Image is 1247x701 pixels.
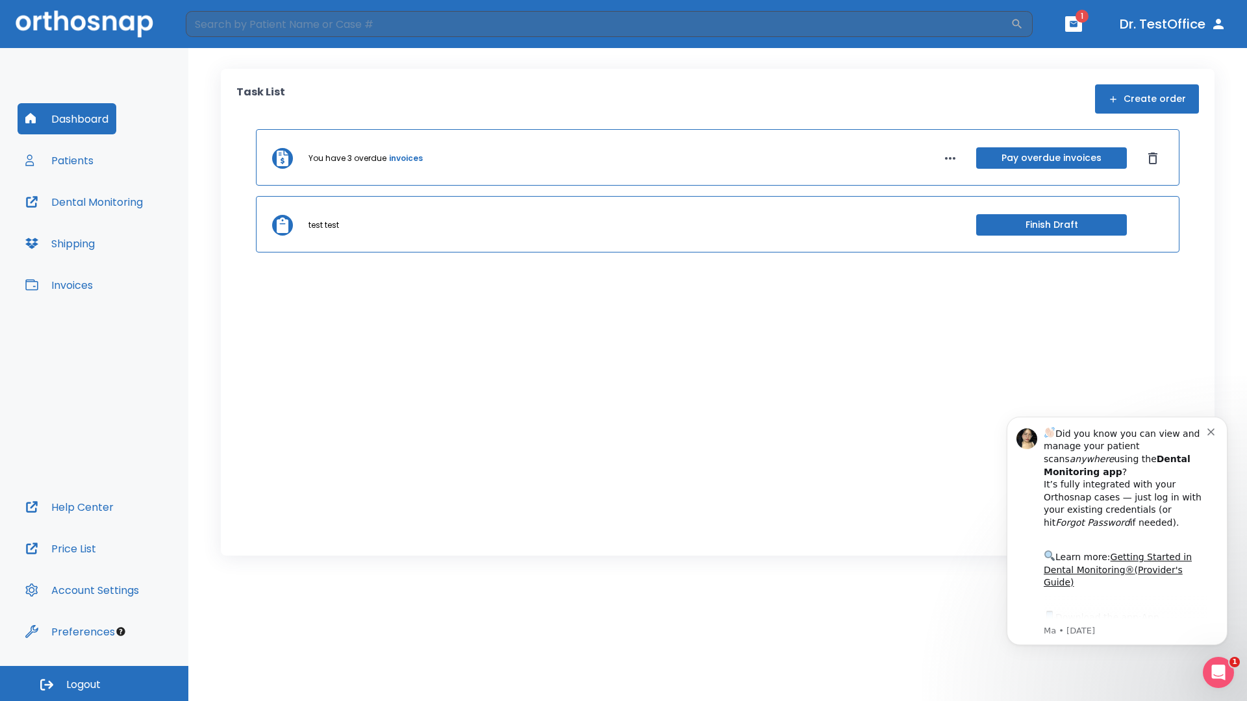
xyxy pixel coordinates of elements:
[389,153,423,164] a: invoices
[1115,12,1231,36] button: Dr. TestOffice
[18,269,101,301] button: Invoices
[57,215,172,238] a: App Store
[976,214,1127,236] button: Finish Draft
[1142,148,1163,169] button: Dismiss
[18,103,116,134] button: Dashboard
[220,28,231,38] button: Dismiss notification
[1076,10,1089,23] span: 1
[309,153,386,164] p: You have 3 overdue
[115,626,127,637] div: Tooltip anchor
[1229,657,1240,667] span: 1
[18,616,123,647] button: Preferences
[186,11,1011,37] input: Search by Patient Name or Case #
[66,678,101,692] span: Logout
[57,212,220,278] div: Download the app: | ​ Let us know if you need help getting started!
[1203,657,1234,688] iframe: Intercom live chat
[976,147,1127,169] button: Pay overdue invoices
[987,397,1247,666] iframe: Intercom notifications message
[18,228,103,259] button: Shipping
[18,145,101,176] button: Patients
[1095,84,1199,114] button: Create order
[18,491,121,523] button: Help Center
[309,219,339,231] p: test test
[57,228,220,240] p: Message from Ma, sent 2w ago
[18,186,151,217] button: Dental Monitoring
[18,574,147,606] button: Account Settings
[236,84,285,114] p: Task List
[18,533,104,564] button: Price List
[16,10,153,37] img: Orthosnap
